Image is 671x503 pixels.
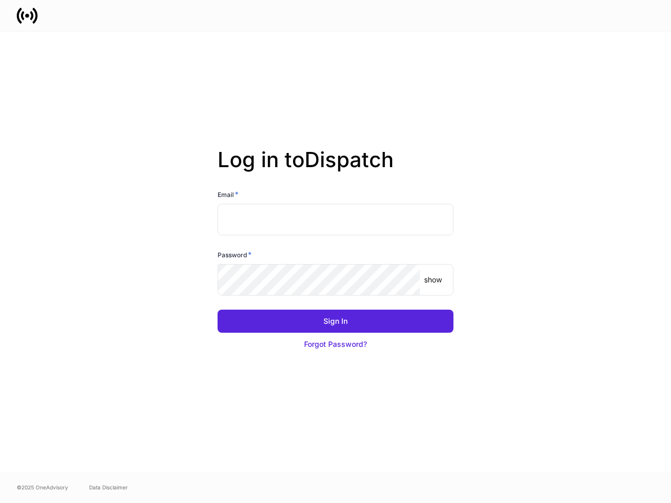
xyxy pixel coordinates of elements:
[218,189,239,200] h6: Email
[89,483,128,491] a: Data Disclaimer
[218,310,453,333] button: Sign In
[323,316,348,326] div: Sign In
[218,333,453,356] button: Forgot Password?
[304,339,367,349] div: Forgot Password?
[218,147,453,189] h2: Log in to Dispatch
[218,249,252,260] h6: Password
[17,483,68,491] span: © 2025 OneAdvisory
[424,275,442,285] p: show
